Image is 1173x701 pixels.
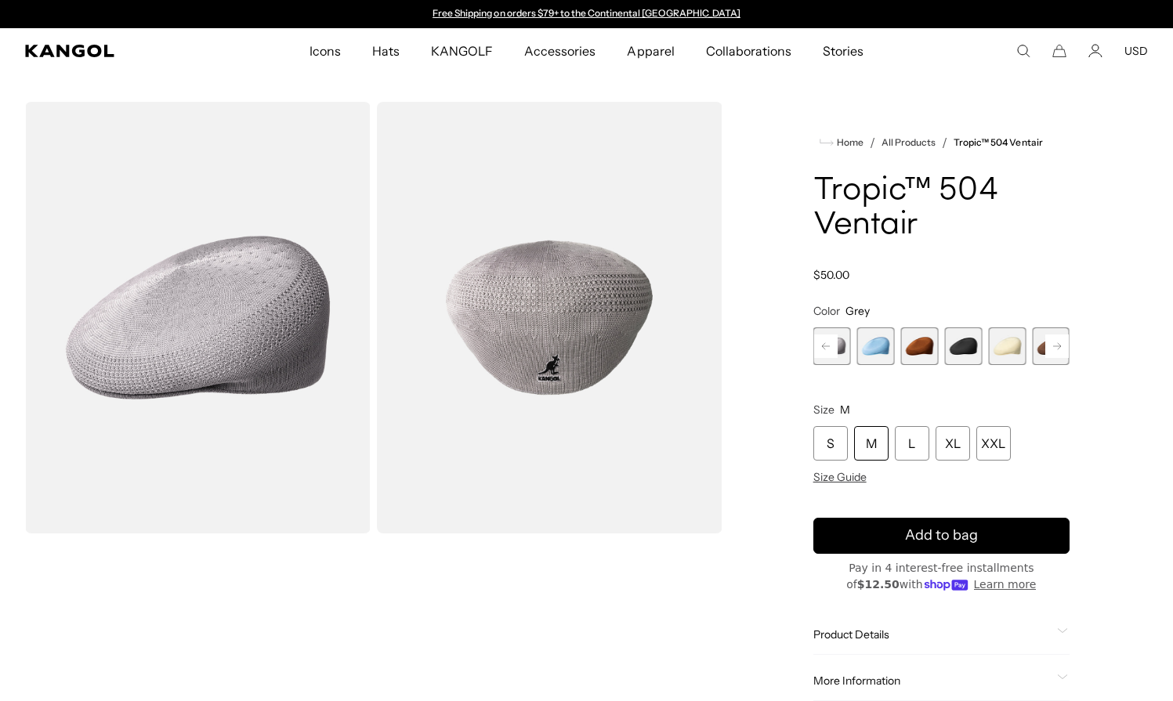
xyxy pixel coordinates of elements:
div: L [895,426,929,461]
div: 16 of 22 [857,327,895,365]
span: Size [813,403,834,417]
div: S [813,426,848,461]
span: Color [813,304,840,318]
a: Kangol [25,45,204,57]
span: Hats [372,28,400,74]
button: Add to bag [813,518,1070,554]
a: Accessories [509,28,611,74]
button: USD [1124,44,1148,58]
span: Add to bag [905,525,978,546]
span: $50.00 [813,268,849,282]
a: Icons [294,28,357,74]
label: Grey [813,327,851,365]
div: 17 of 22 [900,327,938,365]
div: XL [936,426,970,461]
img: color-grey [377,102,722,533]
span: Accessories [524,28,596,74]
span: Size Guide [813,470,867,484]
div: 15 of 22 [813,327,851,365]
span: M [840,403,850,417]
label: Light Blue [857,327,895,365]
h1: Tropic™ 504 Ventair [813,174,1070,243]
a: Account [1088,44,1102,58]
div: 1 of 2 [425,8,748,20]
a: Collaborations [690,28,807,74]
span: Collaborations [706,28,791,74]
a: Hats [357,28,415,74]
label: Cognac [900,327,938,365]
nav: breadcrumbs [813,133,1070,152]
span: KANGOLF [431,28,493,74]
div: M [854,426,889,461]
a: Stories [807,28,879,74]
label: Natural [988,327,1026,365]
a: KANGOLF [415,28,509,74]
summary: Search here [1016,44,1030,58]
img: color-grey [25,102,371,533]
span: Product Details [813,627,1051,641]
a: Free Shipping on orders $79+ to the Continental [GEOGRAPHIC_DATA] [433,7,740,19]
li: / [863,133,875,152]
a: Tropic™ 504 Ventair [954,137,1043,148]
div: 20 of 22 [1032,327,1070,365]
label: Brown [1032,327,1070,365]
span: More Information [813,674,1051,688]
span: Icons [310,28,341,74]
button: Cart [1052,44,1066,58]
slideshow-component: Announcement bar [425,8,748,20]
label: Black [944,327,982,365]
li: / [936,133,947,152]
a: All Products [882,137,936,148]
div: XXL [976,426,1011,461]
div: 19 of 22 [988,327,1026,365]
div: 18 of 22 [944,327,982,365]
a: Home [820,136,863,150]
div: Announcement [425,8,748,20]
span: Stories [823,28,863,74]
a: Apparel [611,28,690,74]
span: Apparel [627,28,674,74]
span: Home [834,137,863,148]
span: Grey [845,304,870,318]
